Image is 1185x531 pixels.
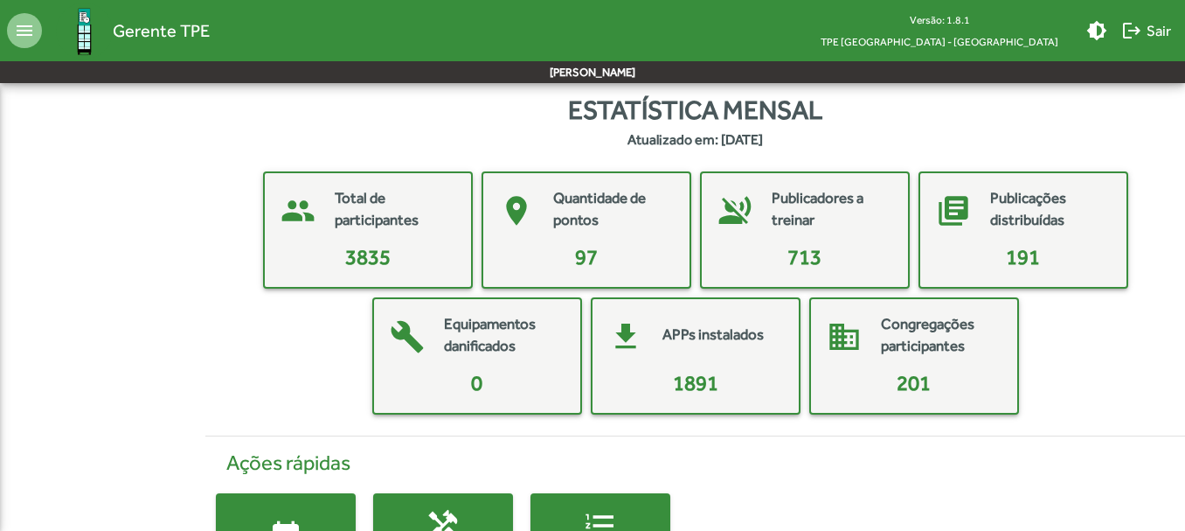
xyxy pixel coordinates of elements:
[1121,15,1171,46] span: Sair
[772,187,890,232] mat-card-title: Publicadores a treinar
[490,185,543,237] mat-icon: place
[575,245,598,269] span: 97
[56,3,113,59] img: Logo
[818,311,870,363] mat-icon: domain
[927,185,980,237] mat-icon: library_books
[345,245,391,269] span: 3835
[673,371,718,395] span: 1891
[216,451,1175,476] h4: Ações rápidas
[897,371,931,395] span: 201
[272,185,324,237] mat-icon: people
[471,371,482,395] span: 0
[553,187,672,232] mat-card-title: Quantidade de pontos
[381,311,433,363] mat-icon: build
[568,90,822,129] span: Estatística mensal
[42,3,210,59] a: Gerente TPE
[7,13,42,48] mat-icon: menu
[709,185,761,237] mat-icon: voice_over_off
[990,187,1109,232] mat-card-title: Publicações distribuídas
[444,313,563,358] mat-card-title: Equipamentos danificados
[807,9,1072,31] div: Versão: 1.8.1
[1006,245,1040,269] span: 191
[599,311,652,363] mat-icon: get_app
[807,31,1072,52] span: TPE [GEOGRAPHIC_DATA] - [GEOGRAPHIC_DATA]
[113,17,210,45] span: Gerente TPE
[662,324,764,346] mat-card-title: APPs instalados
[787,245,821,269] span: 713
[1086,20,1107,41] mat-icon: brightness_medium
[335,187,454,232] mat-card-title: Total de participantes
[881,313,1000,358] mat-card-title: Congregações participantes
[1121,20,1142,41] mat-icon: logout
[1114,15,1178,46] button: Sair
[627,129,763,150] strong: Atualizado em: [DATE]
